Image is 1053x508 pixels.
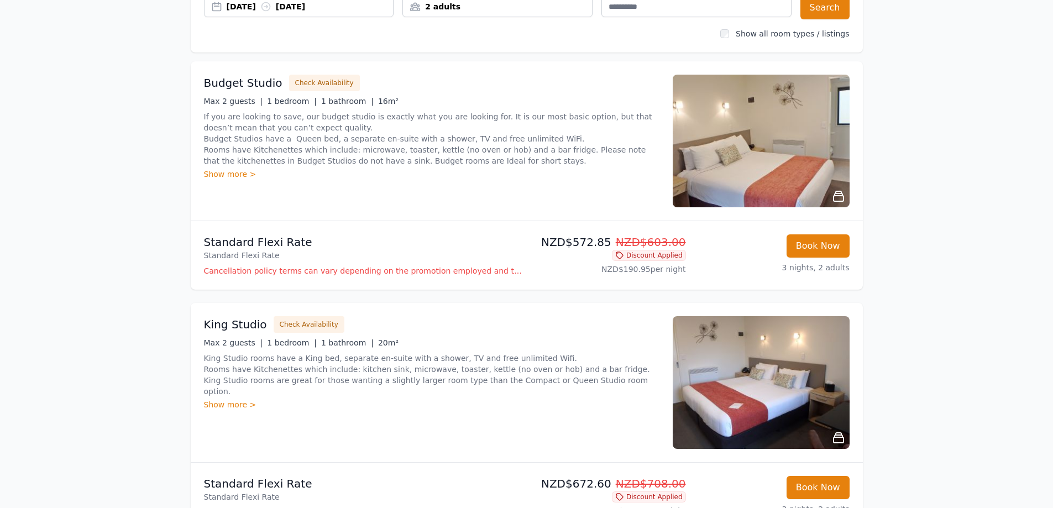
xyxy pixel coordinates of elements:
span: 1 bathroom | [321,338,374,347]
button: Book Now [787,476,850,499]
p: NZD$572.85 [531,234,686,250]
span: 1 bedroom | [267,97,317,106]
span: 1 bathroom | [321,97,374,106]
p: King Studio rooms have a King bed, separate en-suite with a shower, TV and free unlimited Wifi. R... [204,353,659,397]
span: Discount Applied [612,491,686,502]
p: NZD$672.60 [531,476,686,491]
span: 16m² [378,97,399,106]
span: 1 bedroom | [267,338,317,347]
p: Cancellation policy terms can vary depending on the promotion employed and the time of stay of th... [204,265,522,276]
p: Standard Flexi Rate [204,250,522,261]
div: 2 adults [403,1,592,12]
div: Show more > [204,169,659,180]
label: Show all room types / listings [736,29,849,38]
button: Book Now [787,234,850,258]
p: 3 nights, 2 adults [695,262,850,273]
p: Standard Flexi Rate [204,491,522,502]
span: Discount Applied [612,250,686,261]
div: Show more > [204,399,659,410]
span: NZD$603.00 [616,235,686,249]
p: Standard Flexi Rate [204,476,522,491]
h3: King Studio [204,317,267,332]
span: Max 2 guests | [204,97,263,106]
span: NZD$708.00 [616,477,686,490]
p: Standard Flexi Rate [204,234,522,250]
button: Check Availability [274,316,344,333]
button: Check Availability [289,75,360,91]
div: [DATE] [DATE] [227,1,394,12]
span: Max 2 guests | [204,338,263,347]
h3: Budget Studio [204,75,282,91]
p: NZD$190.95 per night [531,264,686,275]
p: If you are looking to save, our budget studio is exactly what you are looking for. It is our most... [204,111,659,166]
span: 20m² [378,338,399,347]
